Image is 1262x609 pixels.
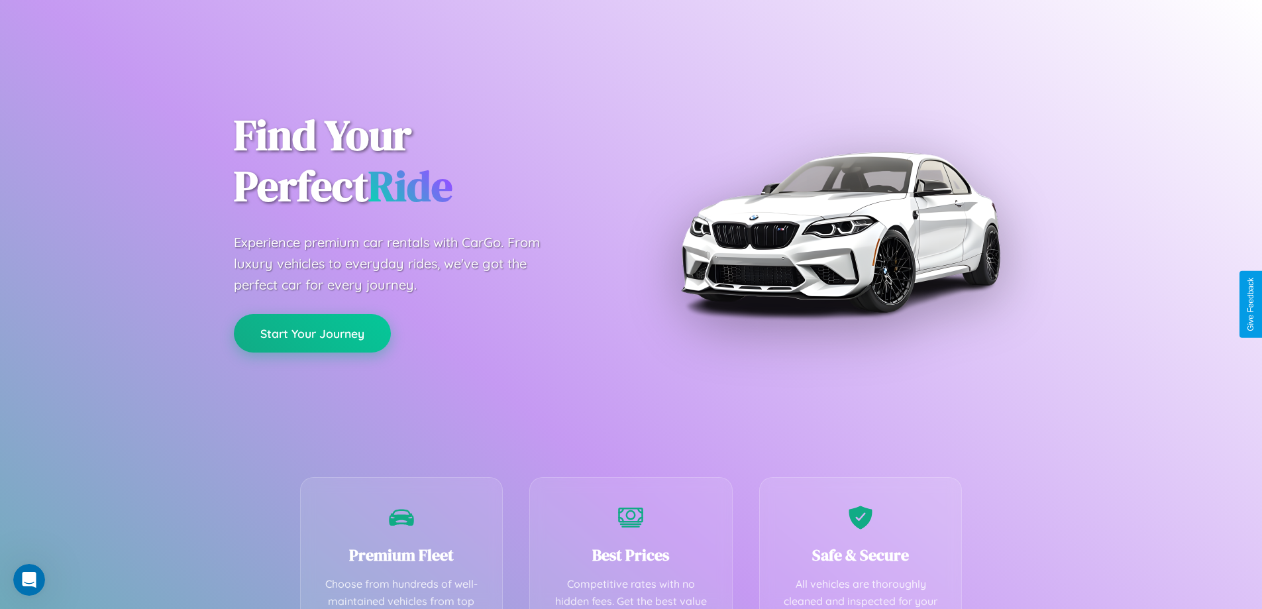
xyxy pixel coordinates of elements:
span: Ride [368,157,452,215]
p: Experience premium car rentals with CarGo. From luxury vehicles to everyday rides, we've got the ... [234,232,565,296]
h3: Best Prices [550,544,712,566]
div: Give Feedback [1246,278,1255,331]
h1: Find Your Perfect [234,110,611,212]
h3: Premium Fleet [321,544,483,566]
iframe: Intercom live chat [13,564,45,596]
button: Start Your Journey [234,314,391,353]
img: Premium BMW car rental vehicle [674,66,1006,398]
h3: Safe & Secure [780,544,942,566]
